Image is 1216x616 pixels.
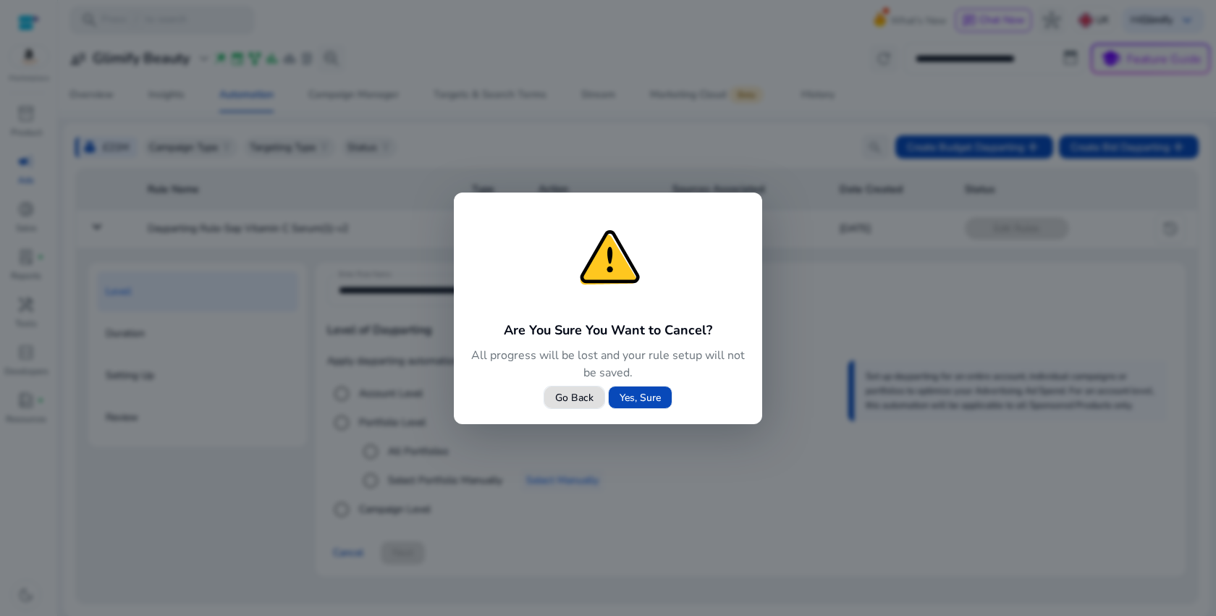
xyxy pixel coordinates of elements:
span: Go Back [555,390,594,405]
span: Yes, Sure [620,390,661,405]
button: Yes, Sure [608,386,672,409]
h4: All progress will be lost and your rule setup will not be saved. [471,347,745,381]
h2: Are You Sure You Want to Cancel? [471,320,745,340]
button: Go Back [544,386,605,409]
